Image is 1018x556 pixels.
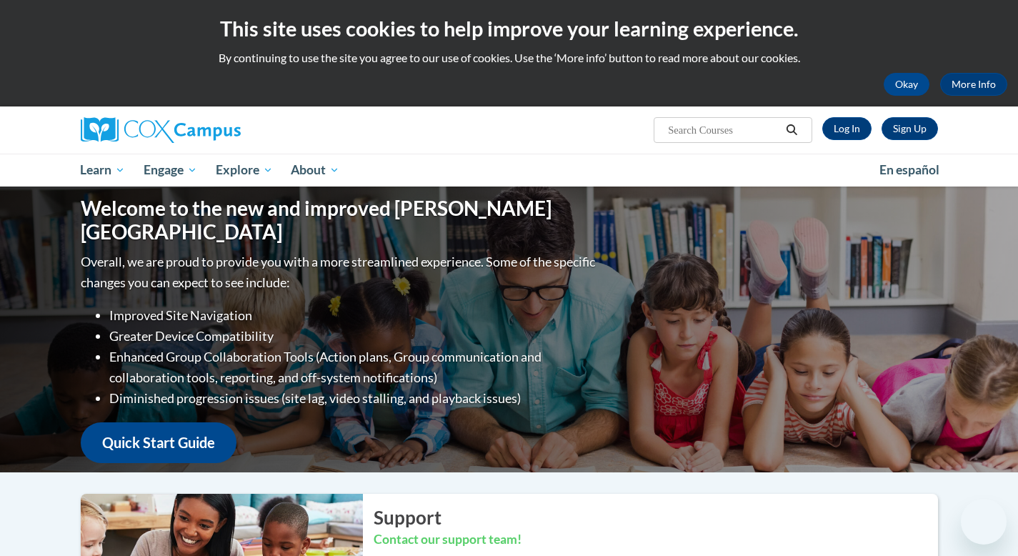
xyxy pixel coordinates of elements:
span: Learn [80,162,125,179]
a: Quick Start Guide [81,422,236,463]
a: Learn [71,154,135,187]
div: Main menu [59,154,959,187]
span: About [291,162,339,179]
a: Register [882,117,938,140]
a: About [281,154,349,187]
span: Engage [144,162,197,179]
a: En español [870,155,949,185]
h2: Support [374,505,938,530]
h2: This site uses cookies to help improve your learning experience. [11,14,1007,43]
a: Cox Campus [81,117,352,143]
a: Explore [206,154,282,187]
span: Explore [216,162,273,179]
li: Diminished progression issues (site lag, video stalling, and playback issues) [109,388,599,409]
li: Enhanced Group Collaboration Tools (Action plans, Group communication and collaboration tools, re... [109,347,599,388]
iframe: Button to launch messaging window [961,499,1007,545]
li: Greater Device Compatibility [109,326,599,347]
img: Cox Campus [81,117,241,143]
h3: Contact our support team! [374,531,938,549]
a: Engage [134,154,206,187]
a: More Info [940,73,1007,96]
span: En español [879,162,939,177]
button: Okay [884,73,929,96]
input: Search Courses [667,121,781,139]
p: Overall, we are proud to provide you with a more streamlined experience. Some of the specific cha... [81,252,599,293]
p: By continuing to use the site you agree to our use of cookies. Use the ‘More info’ button to read... [11,50,1007,66]
button: Search [781,121,802,139]
h1: Welcome to the new and improved [PERSON_NAME][GEOGRAPHIC_DATA] [81,197,599,244]
li: Improved Site Navigation [109,305,599,326]
a: Log In [822,117,872,140]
